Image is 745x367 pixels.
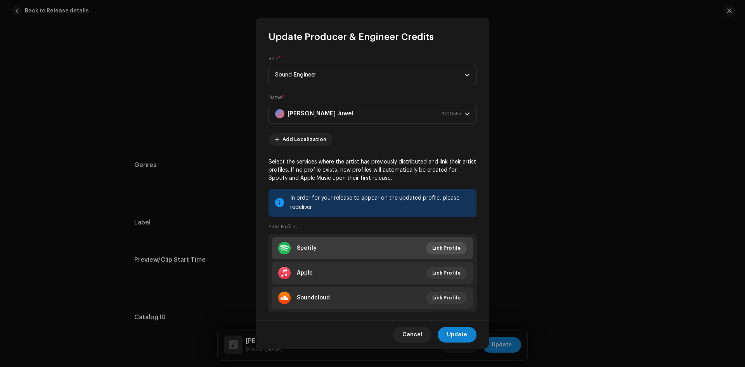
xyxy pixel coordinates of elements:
span: Update Producer & Engineer Credits [269,31,434,43]
button: Update [438,327,476,343]
label: Role [269,56,281,62]
span: Parvez Juwel [275,104,464,123]
div: Soundcloud [297,295,330,301]
strong: [PERSON_NAME] Juwel [288,104,353,123]
div: Apple [297,270,313,276]
span: Update [447,327,467,343]
div: dropdown trigger [464,104,470,123]
div: dropdown trigger [464,65,470,85]
span: Link Profile [432,290,461,306]
span: Link Profile [432,265,461,281]
span: Add Localization [282,132,326,147]
button: Link Profile [426,267,467,279]
button: Link Profile [426,242,467,254]
div: In order for your release to appear on the updated profile, please redeliver [290,193,470,212]
span: Cancel [402,327,422,343]
span: Sound Engineer [275,65,464,85]
label: Name [269,94,284,101]
button: Cancel [393,327,431,343]
button: Link Profile [426,292,467,304]
div: Spotify [297,245,317,251]
button: Add Localization [269,133,333,146]
span: Link Profile [432,240,461,256]
small: Artist Profiles [269,223,296,231]
span: 1700555 [442,104,461,123]
p: Select the services where the artist has previously distributed and link their artist profiles. I... [269,158,476,183]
